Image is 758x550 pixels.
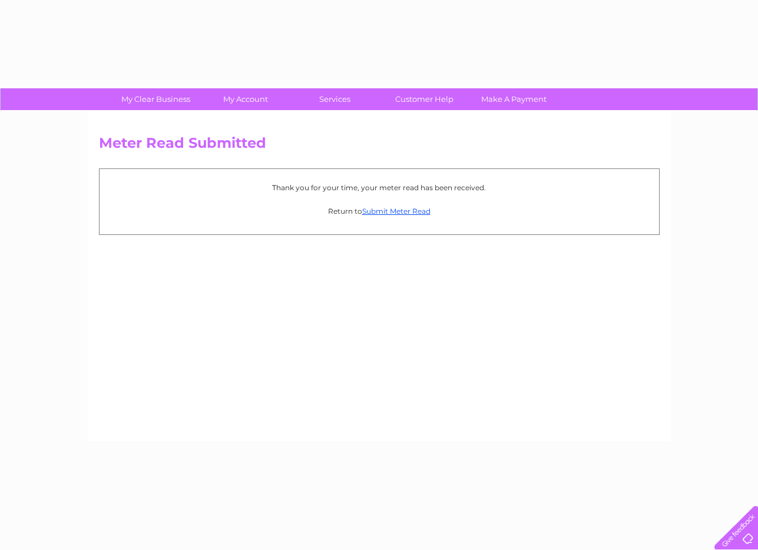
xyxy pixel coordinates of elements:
[107,88,204,110] a: My Clear Business
[99,135,660,157] h2: Meter Read Submitted
[105,182,653,193] p: Thank you for your time, your meter read has been received.
[197,88,294,110] a: My Account
[286,88,383,110] a: Services
[362,207,431,216] a: Submit Meter Read
[105,206,653,217] p: Return to
[465,88,562,110] a: Make A Payment
[376,88,473,110] a: Customer Help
